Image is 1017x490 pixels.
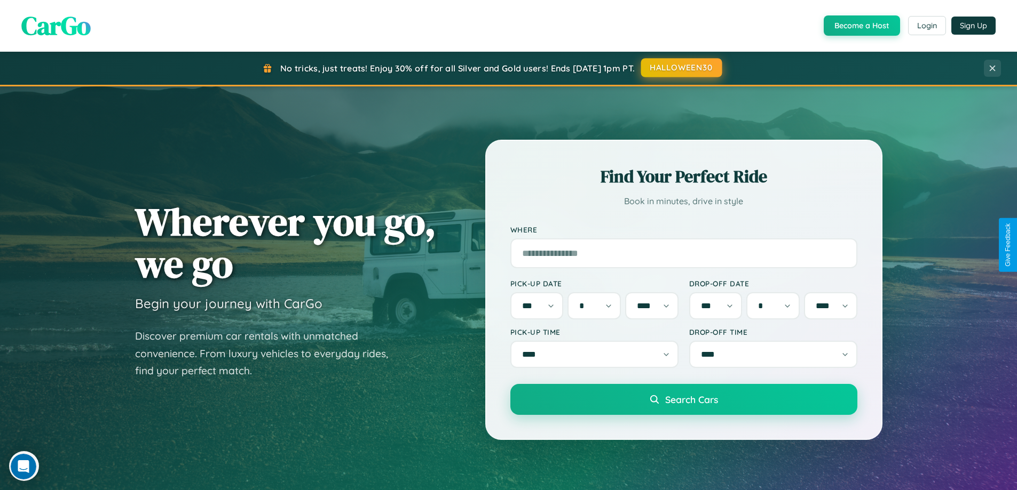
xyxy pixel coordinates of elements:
[21,8,91,43] span: CarGo
[11,454,36,479] iframe: Intercom live chat
[824,15,900,36] button: Become a Host
[280,63,635,74] span: No tricks, just treats! Enjoy 30% off for all Silver and Gold users! Ends [DATE] 1pm PT.
[510,194,857,209] p: Book in minutes, drive in style
[908,16,946,35] button: Login
[135,327,402,380] p: Discover premium car rentals with unmatched convenience. From luxury vehicles to everyday rides, ...
[135,200,436,285] h1: Wherever you go, we go
[689,327,857,336] label: Drop-off Time
[510,279,679,288] label: Pick-up Date
[641,58,722,77] button: HALLOWEEN30
[510,225,857,234] label: Where
[1004,223,1012,267] div: Give Feedback
[510,327,679,336] label: Pick-up Time
[9,451,39,481] iframe: Intercom live chat discovery launcher
[510,165,857,188] h2: Find Your Perfect Ride
[665,393,718,405] span: Search Cars
[510,384,857,415] button: Search Cars
[689,279,857,288] label: Drop-off Date
[135,295,322,311] h3: Begin your journey with CarGo
[951,17,996,35] button: Sign Up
